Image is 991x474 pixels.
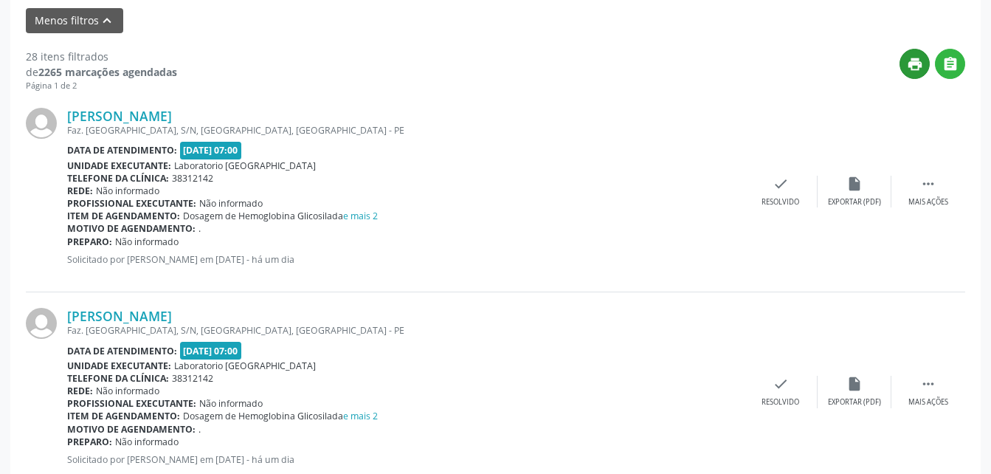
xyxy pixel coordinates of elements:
[773,376,789,392] i: check
[26,8,123,34] button: Menos filtroskeyboard_arrow_up
[172,372,213,385] span: 38312142
[67,197,196,210] b: Profissional executante:
[26,49,177,64] div: 28 itens filtrados
[828,197,881,207] div: Exportar (PDF)
[67,345,177,357] b: Data de atendimento:
[343,210,378,222] a: e mais 2
[67,410,180,422] b: Item de agendamento:
[67,253,744,266] p: Solicitado por [PERSON_NAME] em [DATE] - há um dia
[67,144,177,157] b: Data de atendimento:
[198,222,201,235] span: .
[67,372,169,385] b: Telefone da clínica:
[96,185,159,197] span: Não informado
[908,197,948,207] div: Mais ações
[38,65,177,79] strong: 2265 marcações agendadas
[920,176,936,192] i: 
[26,308,57,339] img: img
[846,376,863,392] i: insert_drive_file
[935,49,965,79] button: 
[180,342,242,359] span: [DATE] 07:00
[67,185,93,197] b: Rede:
[67,423,196,436] b: Motivo de agendamento:
[67,172,169,185] b: Telefone da clínica:
[180,142,242,159] span: [DATE] 07:00
[199,197,263,210] span: Não informado
[67,236,112,248] b: Preparo:
[198,423,201,436] span: .
[174,159,316,172] span: Laboratorio [GEOGRAPHIC_DATA]
[26,64,177,80] div: de
[762,197,799,207] div: Resolvido
[183,210,378,222] span: Dosagem de Hemoglobina Glicosilada
[183,410,378,422] span: Dosagem de Hemoglobina Glicosilada
[115,436,179,448] span: Não informado
[67,397,196,410] b: Profissional executante:
[907,56,923,72] i: print
[26,108,57,139] img: img
[99,13,115,29] i: keyboard_arrow_up
[920,376,936,392] i: 
[96,385,159,397] span: Não informado
[942,56,959,72] i: 
[67,159,171,172] b: Unidade executante:
[115,236,179,248] span: Não informado
[828,397,881,408] div: Exportar (PDF)
[67,385,93,397] b: Rede:
[67,436,112,448] b: Preparo:
[67,210,180,222] b: Item de agendamento:
[67,222,196,235] b: Motivo de agendamento:
[773,176,789,192] i: check
[67,324,744,337] div: Faz. [GEOGRAPHIC_DATA], S/N, [GEOGRAPHIC_DATA], [GEOGRAPHIC_DATA] - PE
[846,176,863,192] i: insert_drive_file
[67,360,171,372] b: Unidade executante:
[908,397,948,408] div: Mais ações
[343,410,378,422] a: e mais 2
[172,172,213,185] span: 38312142
[762,397,799,408] div: Resolvido
[67,308,172,324] a: [PERSON_NAME]
[174,360,316,372] span: Laboratorio [GEOGRAPHIC_DATA]
[900,49,930,79] button: print
[67,108,172,124] a: [PERSON_NAME]
[67,124,744,137] div: Faz. [GEOGRAPHIC_DATA], S/N, [GEOGRAPHIC_DATA], [GEOGRAPHIC_DATA] - PE
[67,453,744,466] p: Solicitado por [PERSON_NAME] em [DATE] - há um dia
[26,80,177,92] div: Página 1 de 2
[199,397,263,410] span: Não informado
